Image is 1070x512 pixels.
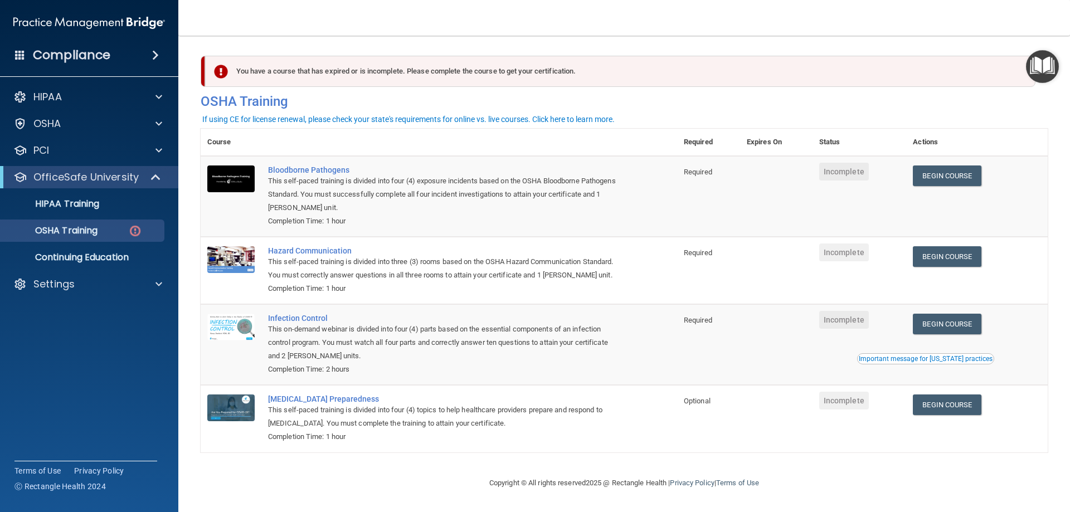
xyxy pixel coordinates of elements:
[268,174,621,214] div: This self-paced training is divided into four (4) exposure incidents based on the OSHA Bloodborne...
[819,243,869,261] span: Incomplete
[268,363,621,376] div: Completion Time: 2 hours
[677,129,740,156] th: Required
[268,323,621,363] div: This on-demand webinar is divided into four (4) parts based on the essential components of an inf...
[684,168,712,176] span: Required
[201,114,616,125] button: If using CE for license renewal, please check your state's requirements for online vs. live cours...
[214,65,228,79] img: exclamation-circle-solid-danger.72ef9ffc.png
[268,255,621,282] div: This self-paced training is divided into three (3) rooms based on the OSHA Hazard Communication S...
[913,314,981,334] a: Begin Course
[33,47,110,63] h4: Compliance
[819,392,869,409] span: Incomplete
[740,129,813,156] th: Expires On
[859,355,993,362] div: Important message for [US_STATE] practices
[14,481,106,492] span: Ⓒ Rectangle Health 2024
[268,314,621,323] a: Infection Control
[74,465,124,476] a: Privacy Policy
[906,129,1048,156] th: Actions
[13,170,162,184] a: OfficeSafe University
[7,198,99,209] p: HIPAA Training
[202,115,615,123] div: If using CE for license renewal, please check your state's requirements for online vs. live cours...
[684,397,711,405] span: Optional
[201,94,1048,109] h4: OSHA Training
[13,90,162,104] a: HIPAA
[205,56,1035,87] div: You have a course that has expired or is incomplete. Please complete the course to get your certi...
[201,129,261,156] th: Course
[13,12,165,34] img: PMB logo
[7,225,98,236] p: OSHA Training
[670,479,714,487] a: Privacy Policy
[268,282,621,295] div: Completion Time: 1 hour
[128,224,142,238] img: danger-circle.6113f641.png
[857,353,994,364] button: Read this if you are a dental practitioner in the state of CA
[268,394,621,403] a: [MEDICAL_DATA] Preparedness
[14,465,61,476] a: Terms of Use
[13,144,162,157] a: PCI
[268,403,621,430] div: This self-paced training is divided into four (4) topics to help healthcare providers prepare and...
[33,117,61,130] p: OSHA
[913,394,981,415] a: Begin Course
[13,117,162,130] a: OSHA
[13,277,162,291] a: Settings
[421,465,828,501] div: Copyright © All rights reserved 2025 @ Rectangle Health | |
[819,311,869,329] span: Incomplete
[813,129,907,156] th: Status
[33,144,49,157] p: PCI
[268,165,621,174] a: Bloodborne Pathogens
[684,248,712,257] span: Required
[33,170,139,184] p: OfficeSafe University
[268,214,621,228] div: Completion Time: 1 hour
[1026,50,1059,83] button: Open Resource Center
[268,246,621,255] a: Hazard Communication
[684,316,712,324] span: Required
[913,165,981,186] a: Begin Course
[7,252,159,263] p: Continuing Education
[913,246,981,267] a: Begin Course
[716,479,759,487] a: Terms of Use
[33,90,62,104] p: HIPAA
[819,163,869,181] span: Incomplete
[33,277,75,291] p: Settings
[268,430,621,443] div: Completion Time: 1 hour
